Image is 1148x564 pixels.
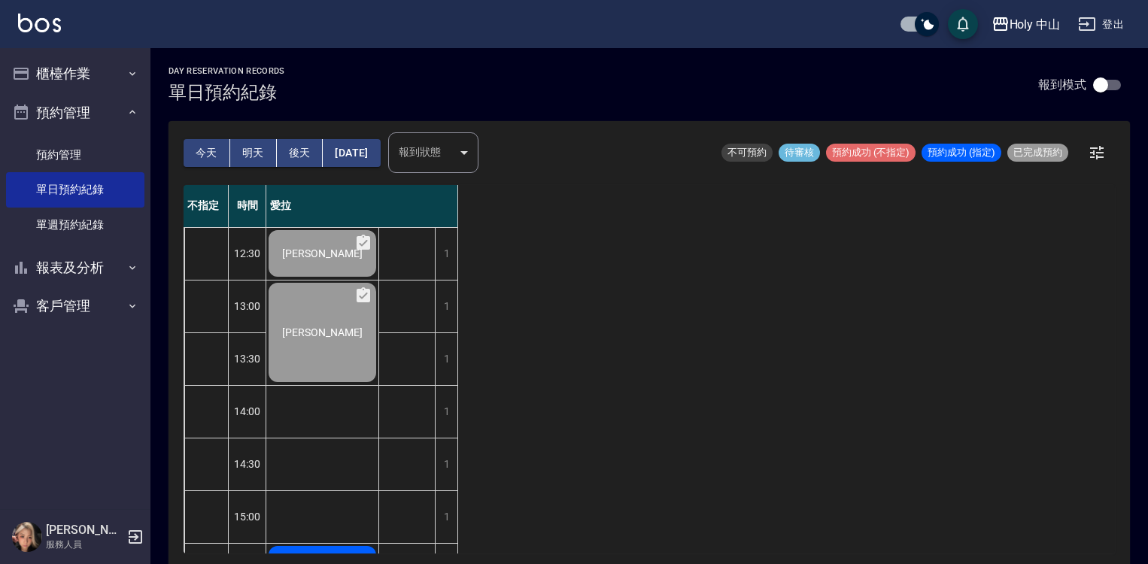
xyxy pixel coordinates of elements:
[46,538,123,551] p: 服務人員
[169,66,285,76] h2: day Reservation records
[986,9,1067,40] button: Holy 中山
[721,146,773,159] span: 不可預約
[1038,77,1086,92] p: 報到模式
[435,386,457,438] div: 1
[229,227,266,280] div: 12:30
[6,208,144,242] a: 單週預約紀錄
[6,138,144,172] a: 預約管理
[6,287,144,326] button: 客戶管理
[18,14,61,32] img: Logo
[435,280,457,332] div: 1
[6,172,144,207] a: 單日預約紀錄
[184,185,229,227] div: 不指定
[826,146,916,159] span: 預約成功 (不指定)
[266,185,458,227] div: 愛拉
[279,326,366,338] span: [PERSON_NAME]
[6,248,144,287] button: 報表及分析
[229,280,266,332] div: 13:00
[46,523,123,538] h5: [PERSON_NAME]
[435,491,457,543] div: 1
[922,146,1001,159] span: 預約成功 (指定)
[1007,146,1068,159] span: 已完成預約
[230,139,277,167] button: 明天
[277,139,323,167] button: 後天
[6,54,144,93] button: 櫃檯作業
[323,139,380,167] button: [DATE]
[169,82,285,103] h3: 單日預約紀錄
[435,333,457,385] div: 1
[229,438,266,490] div: 14:30
[435,438,457,490] div: 1
[948,9,978,39] button: save
[435,228,457,280] div: 1
[229,185,266,227] div: 時間
[12,522,42,552] img: Person
[1072,11,1130,38] button: 登出
[229,332,266,385] div: 13:30
[6,93,144,132] button: 預約管理
[229,385,266,438] div: 14:00
[779,146,820,159] span: 待審核
[1010,15,1061,34] div: Holy 中山
[184,139,230,167] button: 今天
[229,490,266,543] div: 15:00
[279,247,366,259] span: [PERSON_NAME]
